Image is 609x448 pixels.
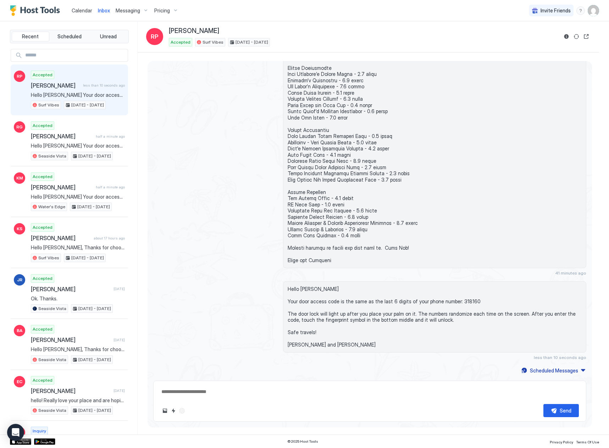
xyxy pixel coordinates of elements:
span: [DATE] - [DATE] [77,204,110,210]
span: Inquiry [33,428,46,434]
span: Hello [PERSON_NAME] Your door access code is the same as the last 6 digits of your phone number: ... [31,143,125,149]
span: Seaside Vista [38,305,66,312]
div: tab-group [10,30,129,43]
span: [PERSON_NAME] [31,184,93,191]
span: [DATE] - [DATE] [78,305,111,312]
span: EC [17,378,22,385]
span: Seaside Vista [38,407,66,414]
span: [DATE] - [DATE] [78,356,111,363]
span: Water's Edge [38,204,65,210]
span: © 2025 Host Tools [287,439,318,444]
button: Send [543,404,579,417]
span: Accepted [171,39,190,45]
span: Pricing [154,7,170,14]
span: half a minute ago [96,134,125,139]
a: Privacy Policy [550,438,573,445]
span: Unread [100,33,117,40]
div: menu [576,6,585,15]
a: App Store [10,438,31,445]
div: Send [560,407,571,414]
span: Hello [PERSON_NAME] Your door access code is the same as the last 6 digits of your phone number: ... [31,92,125,98]
span: [PERSON_NAME] [31,82,80,89]
div: User profile [588,5,599,16]
span: RP [151,32,159,41]
span: Privacy Policy [550,440,573,444]
span: Hello [PERSON_NAME], Thanks for choosing to stay at our place! We are sure you will love it. We w... [31,346,125,353]
span: JR [17,277,22,283]
a: Calendar [72,7,92,14]
span: Accepted [33,173,52,180]
span: Seaside Vista [38,153,66,159]
span: Surf Vibes [38,102,59,108]
span: Messaging [116,7,140,14]
button: Sync reservation [572,32,581,41]
span: Surf Vibes [38,255,59,261]
span: RG [16,124,23,130]
span: about 17 hours ago [94,236,125,240]
span: Scheduled [57,33,82,40]
span: Accepted [33,377,52,383]
span: Accepted [33,326,52,332]
span: Accepted [33,122,52,129]
span: [DATE] - [DATE] [71,102,104,108]
span: Inbox [98,7,110,13]
span: Hello [PERSON_NAME] Your door access code is the same as the last 6 digits of your phone number: ... [288,286,582,348]
span: hello! Really love your place and are hoping to book it- is there 2 parking spots available? we h... [31,397,125,404]
span: less than 10 seconds ago [83,83,125,88]
span: [PERSON_NAME] [31,133,93,140]
div: Scheduled Messages [530,367,578,374]
span: Ok. Thanks. [31,295,125,302]
span: RP [17,73,22,79]
span: [DATE] [114,388,125,393]
span: [PERSON_NAME] [31,234,91,242]
a: Terms Of Use [576,438,599,445]
span: [DATE] - [DATE] [71,255,104,261]
a: Host Tools Logo [10,5,63,16]
span: half a minute ago [96,185,125,189]
span: [PERSON_NAME] [31,286,111,293]
button: Reservation information [562,32,571,41]
span: Accepted [33,275,52,282]
span: BA [17,327,22,334]
span: 41 minutes ago [555,270,586,276]
span: Terms Of Use [576,440,599,444]
span: Accepted [33,72,52,78]
span: [DATE] [114,338,125,342]
span: Recent [22,33,39,40]
span: Hello [PERSON_NAME], Thanks for choosing to stay at our place! We are sure you will love it. We w... [31,244,125,251]
span: Surf Vibes [203,39,223,45]
span: [DATE] - [DATE] [236,39,268,45]
input: Input Field [22,49,128,61]
span: [PERSON_NAME] [31,387,111,394]
button: Recent [12,32,49,42]
span: [PERSON_NAME] [169,27,219,35]
span: KM [16,175,23,181]
span: [PERSON_NAME] [31,336,111,343]
span: [DATE] - [DATE] [78,407,111,414]
span: less than 10 seconds ago [534,355,586,360]
div: Open Intercom Messenger [7,424,24,441]
span: Accepted [33,224,52,231]
span: Calendar [72,7,92,13]
button: Upload image [161,406,169,415]
a: Google Play Store [34,438,55,445]
button: Unread [89,32,127,42]
span: [DATE] [114,287,125,291]
span: Hello [PERSON_NAME] Your door access code is the same as the last 6 digits of your phone number: ... [31,194,125,200]
span: KS [17,226,22,232]
button: Scheduled [51,32,88,42]
span: [DATE] - [DATE] [78,153,111,159]
a: Inbox [98,7,110,14]
button: Open reservation [582,32,591,41]
button: Scheduled Messages [520,366,586,375]
button: Quick reply [169,406,178,415]
span: Invite Friends [541,7,571,14]
span: Seaside Vista [38,356,66,363]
